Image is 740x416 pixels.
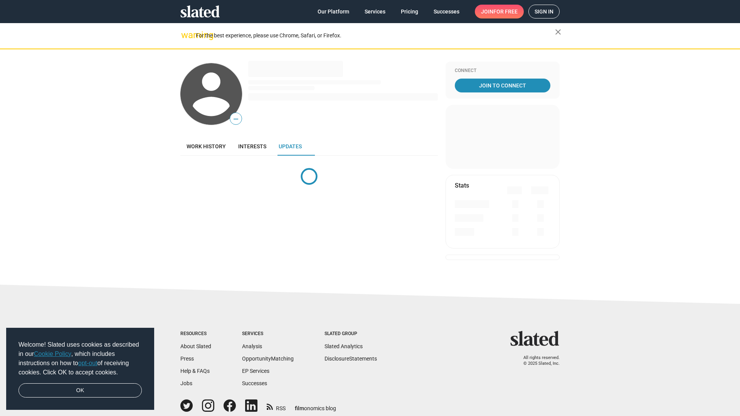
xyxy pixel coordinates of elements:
span: Services [365,5,385,18]
a: Analysis [242,343,262,349]
a: dismiss cookie message [18,383,142,398]
a: Press [180,356,194,362]
mat-icon: warning [181,30,190,40]
div: Slated Group [325,331,377,337]
a: Help & FAQs [180,368,210,374]
span: Welcome! Slated uses cookies as described in our , which includes instructions on how to of recei... [18,340,142,377]
span: Pricing [401,5,418,18]
span: Interests [238,143,266,149]
a: Interests [232,137,272,156]
span: Sign in [535,5,553,18]
a: Successes [427,5,466,18]
a: Cookie Policy [34,351,71,357]
a: Successes [242,380,267,386]
a: Joinfor free [475,5,524,18]
a: Updates [272,137,308,156]
span: Work history [187,143,226,149]
a: RSS [267,400,286,412]
mat-card-title: Stats [455,181,469,190]
span: for free [493,5,518,18]
div: Connect [455,68,550,74]
a: filmonomics blog [295,399,336,412]
a: Pricing [395,5,424,18]
a: Our Platform [311,5,355,18]
span: — [230,114,242,124]
span: Updates [279,143,302,149]
span: Join [481,5,518,18]
span: Successes [434,5,459,18]
div: For the best experience, please use Chrome, Safari, or Firefox. [196,30,555,41]
a: EP Services [242,368,269,374]
a: OpportunityMatching [242,356,294,362]
p: All rights reserved. © 2025 Slated, Inc. [515,355,560,366]
div: cookieconsent [6,328,154,410]
a: opt-out [78,360,98,366]
span: Join To Connect [456,79,549,92]
span: Our Platform [318,5,349,18]
a: Jobs [180,380,192,386]
a: Join To Connect [455,79,550,92]
a: About Slated [180,343,211,349]
a: Slated Analytics [325,343,363,349]
div: Resources [180,331,211,337]
mat-icon: close [553,27,563,37]
span: film [295,405,304,411]
a: Sign in [528,5,560,18]
a: DisclosureStatements [325,356,377,362]
a: Services [358,5,392,18]
div: Services [242,331,294,337]
a: Work history [180,137,232,156]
